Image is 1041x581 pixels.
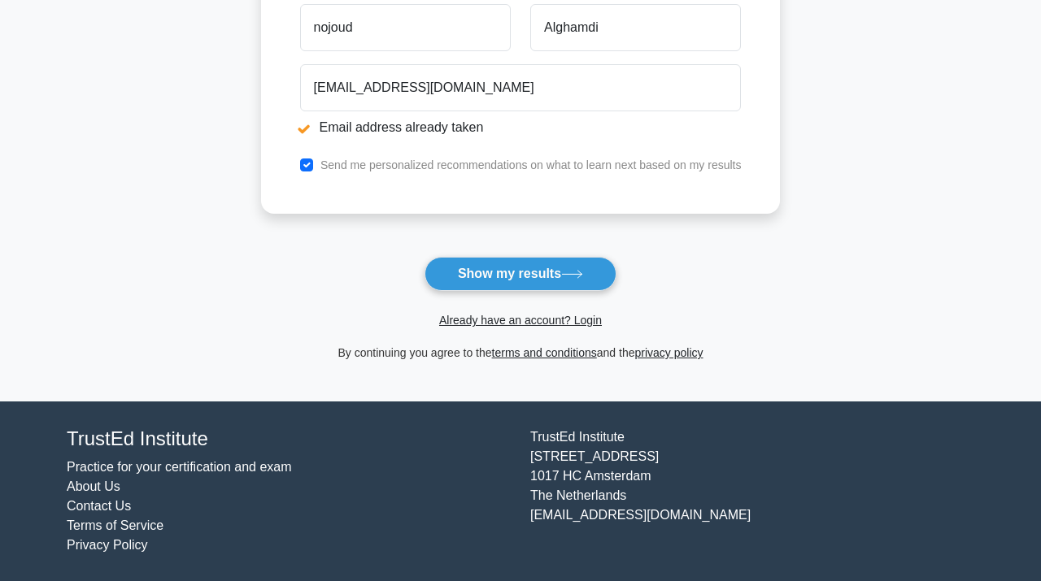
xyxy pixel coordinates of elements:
[300,64,742,111] input: Email
[67,427,511,451] h4: TrustEd Institute
[251,343,791,362] div: By continuing you agree to the and the
[530,4,741,51] input: Last name
[67,538,148,552] a: Privacy Policy
[439,314,602,327] a: Already have an account? Login
[67,479,120,493] a: About Us
[300,4,511,51] input: First name
[492,346,597,359] a: terms and conditions
[67,460,292,474] a: Practice for your certification and exam
[320,158,742,171] label: Send me personalized recommendations on what to learn next based on my results
[520,427,984,555] div: TrustEd Institute [STREET_ADDRESS] 1017 HC Amsterdam The Netherlands [EMAIL_ADDRESS][DOMAIN_NAME]
[67,499,131,513] a: Contact Us
[425,257,616,291] button: Show my results
[67,518,163,532] a: Terms of Service
[300,118,742,137] li: Email address already taken
[635,346,703,359] a: privacy policy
